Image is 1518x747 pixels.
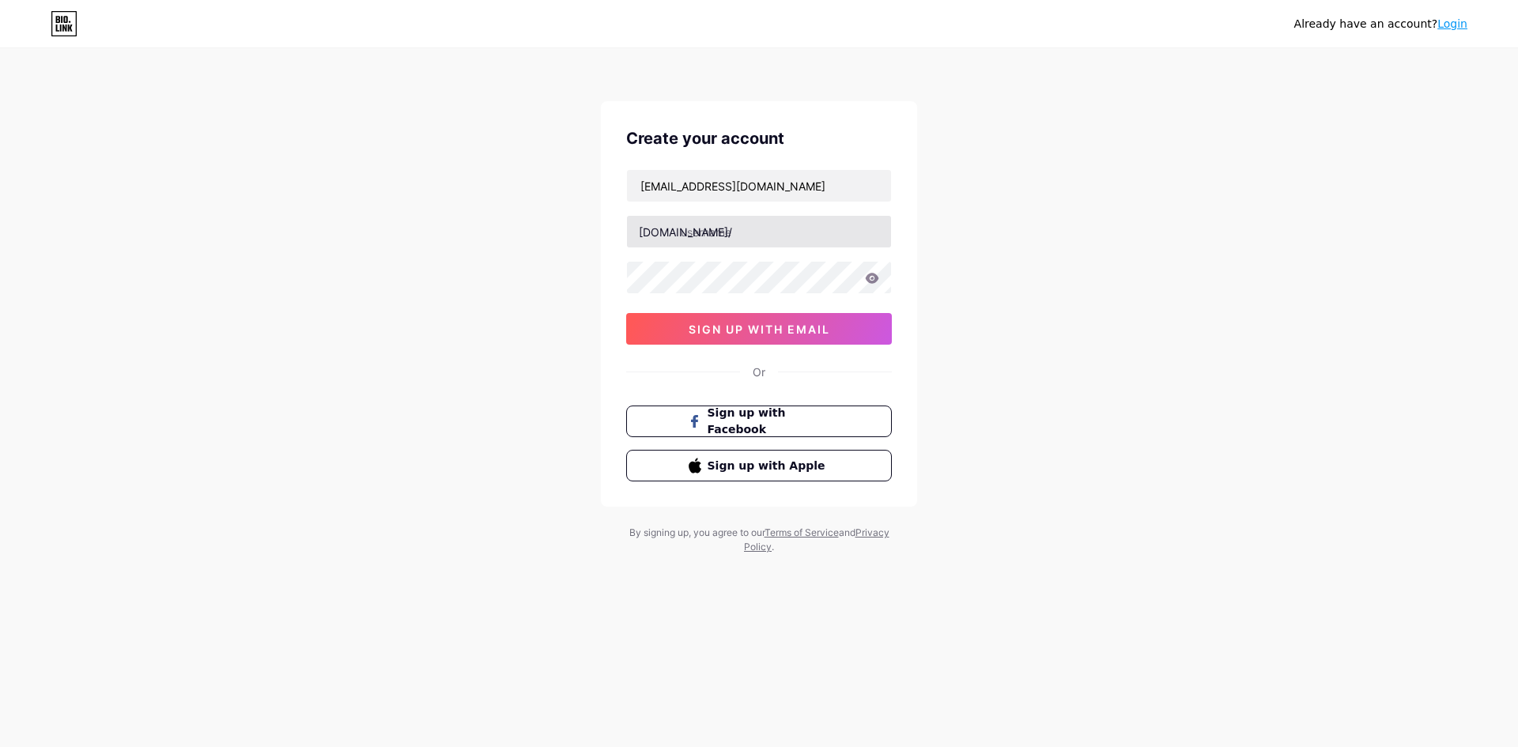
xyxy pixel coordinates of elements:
div: By signing up, you agree to our and . [625,526,893,554]
div: Create your account [626,126,892,150]
span: Sign up with Facebook [708,405,830,438]
div: Or [753,364,765,380]
button: Sign up with Apple [626,450,892,481]
a: Terms of Service [765,526,839,538]
button: sign up with email [626,313,892,345]
span: sign up with email [689,323,830,336]
input: username [627,216,891,247]
button: Sign up with Facebook [626,406,892,437]
a: Login [1437,17,1467,30]
div: [DOMAIN_NAME]/ [639,224,732,240]
input: Email [627,170,891,202]
span: Sign up with Apple [708,458,830,474]
div: Already have an account? [1294,16,1467,32]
